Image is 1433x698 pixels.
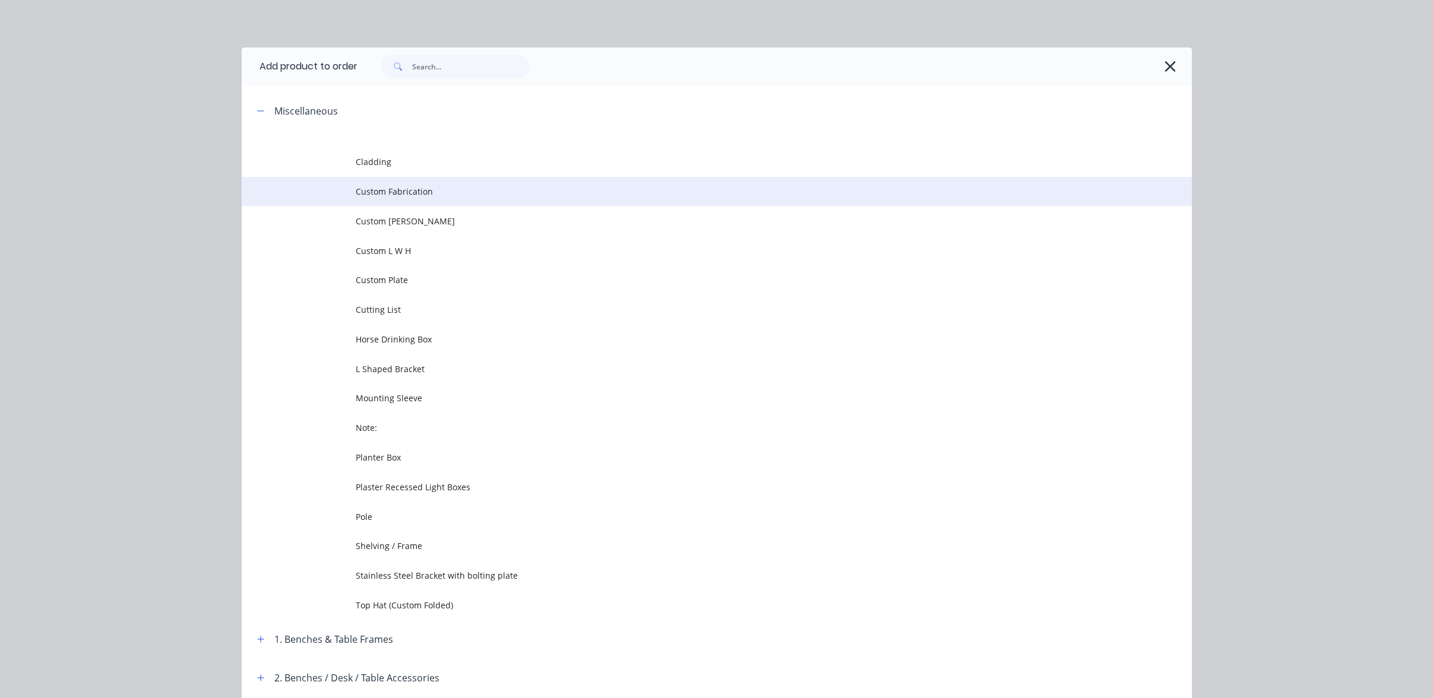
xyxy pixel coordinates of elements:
span: Top Hat (Custom Folded) [356,599,1024,611]
span: Pole [356,510,1024,523]
input: Search... [412,55,530,78]
div: 2. Benches / Desk / Table Accessories [274,671,439,685]
span: Custom L W H [356,245,1024,257]
span: Custom Fabrication [356,185,1024,198]
span: Note: [356,421,1024,434]
span: Custom Plate [356,274,1024,286]
span: Plaster Recessed Light Boxes [356,481,1024,493]
span: L Shaped Bracket [356,363,1024,375]
span: Cladding [356,156,1024,168]
div: Miscellaneous [274,104,338,118]
div: Add product to order [242,47,358,85]
span: Cutting List [356,303,1024,316]
span: Planter Box [356,451,1024,464]
span: Stainless Steel Bracket with bolting plate [356,569,1024,582]
span: Mounting Sleeve [356,392,1024,404]
span: Shelving / Frame [356,540,1024,552]
span: Horse Drinking Box [356,333,1024,345]
div: 1. Benches & Table Frames [274,632,393,646]
span: Custom [PERSON_NAME] [356,215,1024,227]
